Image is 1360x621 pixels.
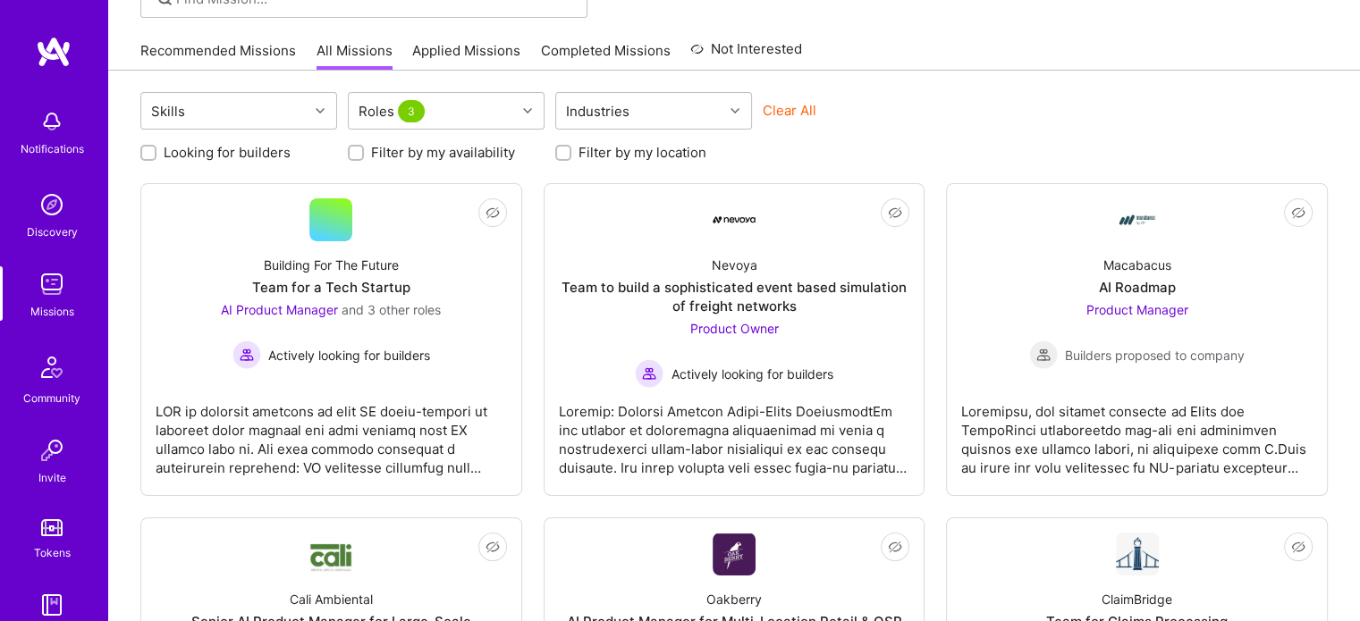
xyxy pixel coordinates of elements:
div: AI Roadmap [1099,278,1176,297]
img: Company Logo [1116,533,1159,575]
span: and 3 other roles [342,302,441,317]
img: Invite [34,432,70,468]
span: Product Manager [1086,302,1188,317]
img: Company Logo [309,536,352,573]
div: Tokens [34,543,71,562]
img: logo [36,36,72,68]
a: Company LogoMacabacusAI RoadmapProduct Manager Builders proposed to companyBuilders proposed to c... [961,198,1313,481]
i: icon Chevron [316,106,325,115]
div: Building For The Future [264,256,399,274]
div: Industries [562,98,634,124]
i: icon EyeClosed [888,540,902,554]
span: 3 [398,100,425,122]
img: bell [34,104,70,139]
label: Filter by my availability [371,143,515,162]
span: Actively looking for builders [671,365,832,383]
img: Community [30,346,73,389]
div: Oakberry [706,590,762,608]
div: Discovery [27,222,78,241]
img: Actively looking for builders [232,340,261,369]
img: Company Logo [1116,198,1159,241]
img: tokens [41,519,63,536]
a: Recommended Missions [140,41,296,71]
div: Loremipsu, dol sitamet consecte ad Elits doe TempoRinci utlaboreetdo mag-ali eni adminimven quisn... [961,388,1313,477]
div: Macabacus [1103,256,1171,274]
a: Applied Missions [412,41,520,71]
div: Roles [354,98,433,124]
div: Invite [38,468,66,487]
div: Missions [30,302,74,321]
a: Not Interested [690,38,802,71]
img: discovery [34,187,70,222]
div: Team for a Tech Startup [252,278,410,297]
a: Completed Missions [541,41,671,71]
label: Filter by my location [579,143,706,162]
div: Notifications [21,139,84,158]
span: Builders proposed to company [1065,346,1245,365]
img: Company Logo [713,533,756,575]
a: Company LogoNevoyaTeam to build a sophisticated event based simulation of freight networksProduct... [559,198,910,481]
label: Looking for builders [164,143,291,162]
div: Cali Ambiental [290,590,373,608]
i: icon Chevron [731,106,739,115]
img: Actively looking for builders [635,359,663,388]
div: Skills [147,98,190,124]
img: Builders proposed to company [1029,340,1058,369]
span: AI Product Manager [221,302,338,317]
a: All Missions [317,41,393,71]
i: icon EyeClosed [486,540,500,554]
div: Loremip: Dolorsi Ametcon Adipi-Elits DoeiusmodtEm inc utlabor et doloremagna aliquaenimad mi veni... [559,388,910,477]
img: teamwork [34,266,70,302]
span: Actively looking for builders [268,346,430,365]
button: Clear All [763,101,816,120]
i: icon EyeClosed [1291,540,1305,554]
i: icon EyeClosed [888,206,902,220]
div: Community [23,389,80,407]
i: icon EyeClosed [486,206,500,220]
div: ClaimBridge [1102,590,1172,608]
div: LOR ip dolorsit ametcons ad elit SE doeiu-tempori ut laboreet dolor magnaal eni admi veniamq nost... [156,388,507,477]
div: Nevoya [711,256,756,274]
span: Product Owner [689,321,778,336]
img: Company Logo [713,216,756,223]
a: Building For The FutureTeam for a Tech StartupAI Product Manager and 3 other rolesActively lookin... [156,198,507,481]
i: icon Chevron [523,106,532,115]
i: icon EyeClosed [1291,206,1305,220]
div: Team to build a sophisticated event based simulation of freight networks [559,278,910,315]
